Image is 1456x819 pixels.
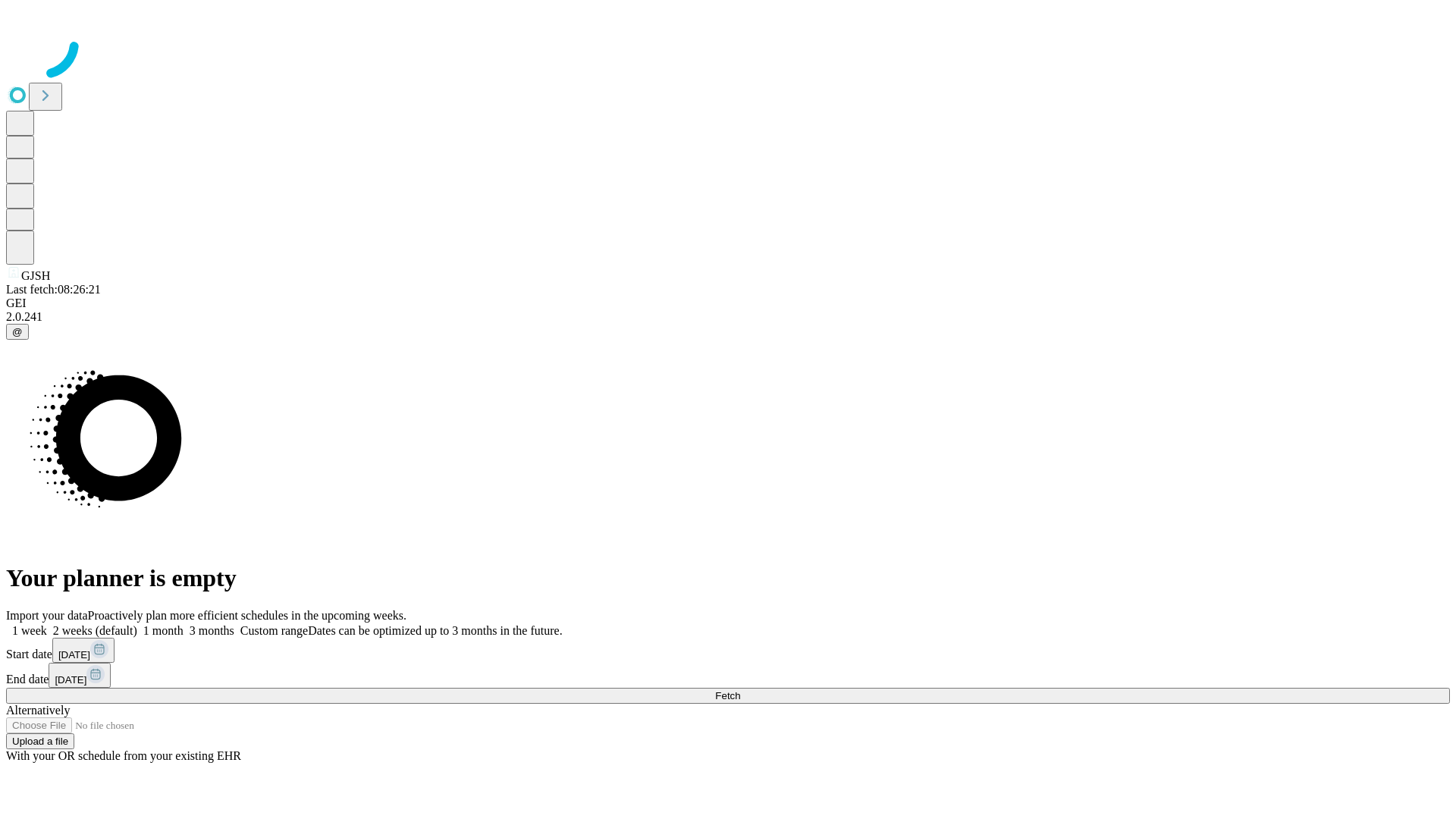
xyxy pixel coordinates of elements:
[6,609,88,622] span: Import your data
[6,283,101,296] span: Last fetch: 08:26:21
[53,624,137,637] span: 2 weeks (default)
[58,649,90,661] span: [DATE]
[6,324,29,340] button: @
[240,624,308,637] span: Custom range
[308,624,562,637] span: Dates can be optimized up to 3 months in the future.
[55,674,86,686] span: [DATE]
[21,269,50,282] span: GJSH
[6,638,1450,663] div: Start date
[190,624,234,637] span: 3 months
[6,564,1450,592] h1: Your planner is empty
[52,638,115,663] button: [DATE]
[143,624,184,637] span: 1 month
[12,326,23,337] span: @
[49,663,111,688] button: [DATE]
[715,690,740,701] span: Fetch
[6,749,241,762] span: With your OR schedule from your existing EHR
[6,704,70,717] span: Alternatively
[6,733,74,749] button: Upload a file
[6,663,1450,688] div: End date
[6,688,1450,704] button: Fetch
[88,609,406,622] span: Proactively plan more efficient schedules in the upcoming weeks.
[6,310,1450,324] div: 2.0.241
[6,297,1450,310] div: GEI
[12,624,47,637] span: 1 week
